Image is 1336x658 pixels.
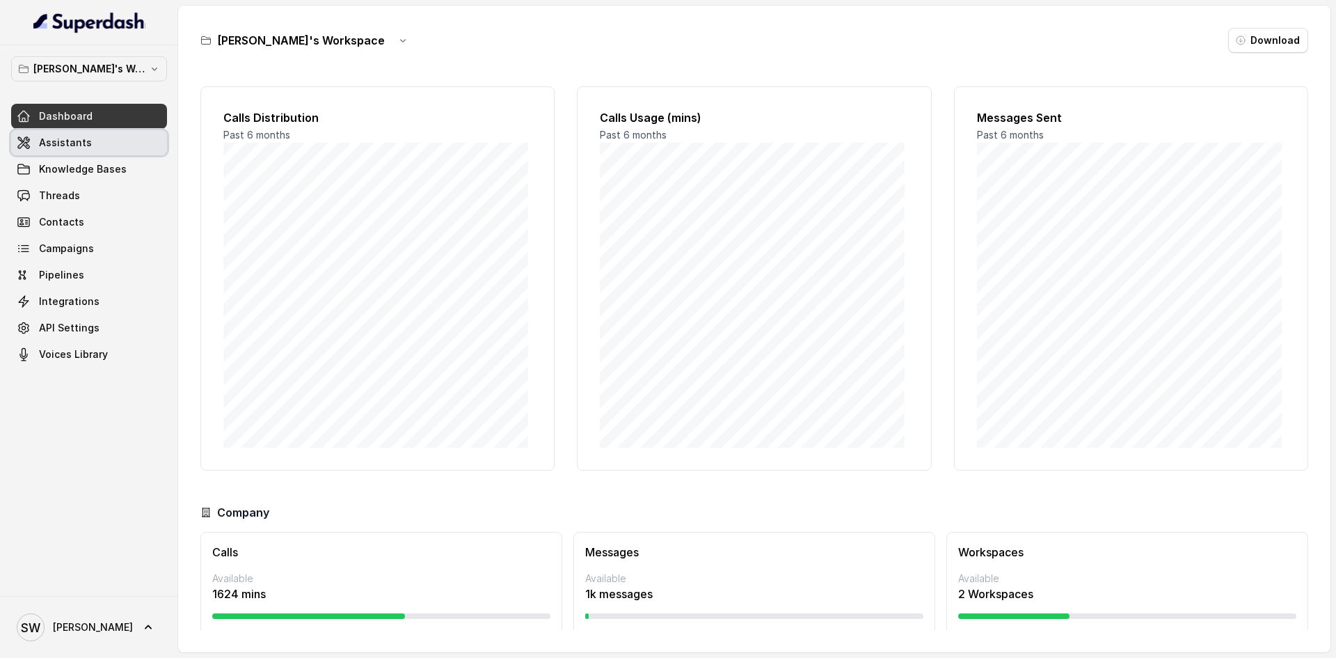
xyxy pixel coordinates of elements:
a: Voices Library [11,342,167,367]
span: Knowledge Bases [39,162,127,176]
h3: Workspaces [958,544,1296,561]
span: [PERSON_NAME] [53,620,133,634]
h3: Calls [212,544,550,561]
a: Knowledge Bases [11,157,167,182]
p: 1624 mins [212,586,550,602]
button: [PERSON_NAME]'s Workspace [11,56,167,81]
h2: Messages Sent [977,109,1285,126]
a: Pipelines [11,263,167,288]
span: Integrations [39,295,100,308]
a: Threads [11,183,167,208]
h2: Calls Usage (mins) [600,109,908,126]
h3: Messages [585,544,923,561]
span: Voices Library [39,347,108,361]
button: Download [1228,28,1308,53]
a: Assistants [11,130,167,155]
a: [PERSON_NAME] [11,608,167,647]
text: SW [21,620,40,635]
a: Integrations [11,289,167,314]
img: light.svg [33,11,145,33]
span: API Settings [39,321,100,335]
span: Threads [39,189,80,203]
p: 2 Workspaces [958,586,1296,602]
a: Contacts [11,210,167,235]
h2: Calls Distribution [223,109,532,126]
span: Past 6 months [223,129,290,141]
span: Assistants [39,136,92,150]
span: Past 6 months [977,129,1044,141]
p: [PERSON_NAME]'s Workspace [33,61,145,77]
span: Pipelines [39,268,84,282]
p: Available [958,572,1296,586]
span: Dashboard [39,109,93,123]
p: Available [585,572,923,586]
span: Past 6 months [600,129,667,141]
p: Available [212,572,550,586]
h3: Company [217,504,269,521]
span: Contacts [39,215,84,229]
a: API Settings [11,315,167,340]
h3: [PERSON_NAME]'s Workspace [217,32,385,49]
span: Campaigns [39,242,94,256]
a: Dashboard [11,104,167,129]
p: 1k messages [585,586,923,602]
a: Campaigns [11,236,167,261]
